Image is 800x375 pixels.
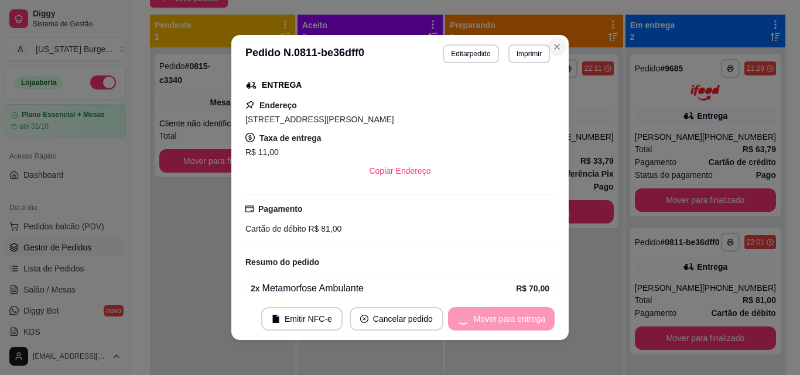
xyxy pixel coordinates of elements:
strong: Resumo do pedido [245,257,319,267]
button: close-circleCancelar pedido [350,307,443,331]
div: ENTREGA [262,79,302,91]
span: file [272,315,280,323]
span: credit-card [245,205,254,213]
span: pushpin [245,100,255,109]
strong: Pagamento [258,204,302,214]
span: R$ 11,00 [245,147,279,157]
h3: Pedido N. 0811-be36dff0 [245,44,364,63]
span: Cartão de débito [245,224,306,233]
strong: 2 x [251,284,260,293]
span: close-circle [360,315,368,323]
strong: R$ 70,00 [516,284,549,293]
span: [STREET_ADDRESS][PERSON_NAME] [245,115,394,124]
span: dollar [245,133,255,142]
span: R$ 81,00 [306,224,342,233]
button: Imprimir [508,44,550,63]
button: fileEmitir NFC-e [261,307,343,331]
strong: Taxa de entrega [259,133,322,143]
strong: Endereço [259,101,297,110]
button: Copiar Endereço [360,159,440,183]
button: Close [548,37,566,56]
div: Metamorfose Ambulante [251,281,516,295]
button: Editarpedido [443,44,498,63]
